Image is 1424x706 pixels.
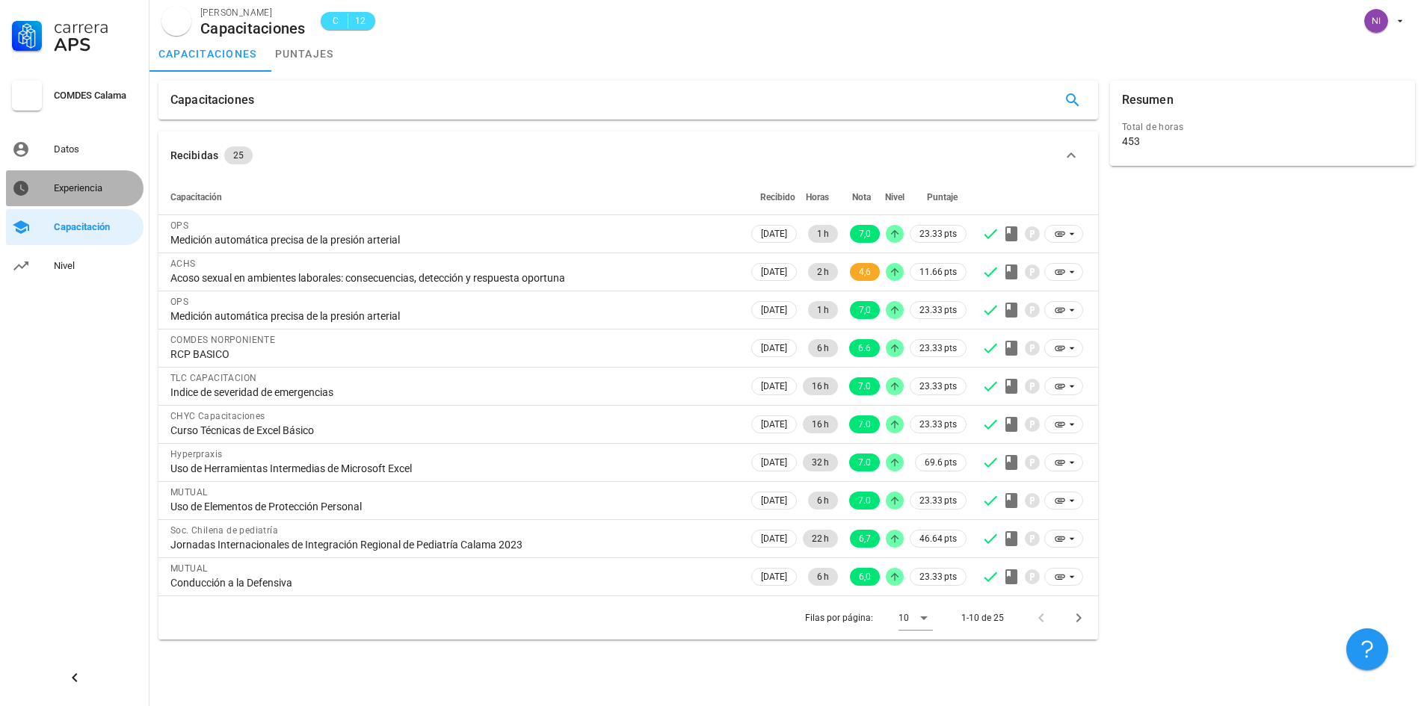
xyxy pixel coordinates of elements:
[1122,81,1174,120] div: Resumen
[761,302,787,318] span: [DATE]
[761,454,787,471] span: [DATE]
[6,209,144,245] a: Capacitación
[817,225,829,243] span: 1 h
[859,263,871,281] span: 4,6
[919,379,957,394] span: 23.33 pts
[761,569,787,585] span: [DATE]
[841,179,883,215] th: Nota
[170,487,207,498] span: MUTUAL
[1364,9,1388,33] div: avatar
[6,131,144,167] a: Datos
[919,341,957,356] span: 23.33 pts
[170,297,188,307] span: OPS
[859,568,871,586] span: 6,0
[919,531,957,546] span: 46.64 pts
[170,449,222,459] span: Hyperpraxis
[170,373,256,383] span: TLC CAPACITACION
[859,225,871,243] span: 7,0
[858,377,871,395] span: 7.0
[919,417,957,432] span: 23.33 pts
[812,453,829,471] span: 32 h
[812,530,829,548] span: 22 h
[170,335,275,345] span: COMDES NORPONIENTE
[170,411,265,421] span: CHYC Capacitaciones
[806,192,829,202] span: Horas
[748,179,800,215] th: Recibido
[817,568,829,586] span: 6 h
[817,339,829,357] span: 6 h
[760,192,795,202] span: Recibido
[859,301,871,319] span: 7,0
[1122,134,1140,148] div: 453
[200,20,306,37] div: Capacitaciones
[170,576,736,589] div: Conducción a la Defensiva
[170,500,736,513] div: Uso de Elementos de Protección Personal
[761,340,787,356] span: [DATE]
[6,170,144,206] a: Experiencia
[805,596,933,640] div: Filas por página:
[858,492,871,510] span: 7.0
[54,221,138,233] div: Capacitación
[170,525,278,536] span: Soc. Chilena de pediatría
[170,424,736,437] div: Curso Técnicas de Excel Básico
[54,90,138,102] div: COMDES Calama
[858,453,871,471] span: 7.0
[858,339,871,357] span: 6.6
[170,385,736,399] div: Indice de severidad de emergencias
[150,36,266,72] a: capacitaciones
[817,492,829,510] span: 6 h
[927,192,958,202] span: Puntaje
[859,530,871,548] span: 6,7
[170,563,207,574] span: MUTUAL
[1122,120,1403,134] div: Total de horas
[161,6,191,36] div: avatar
[883,179,907,215] th: Nivel
[761,264,787,280] span: [DATE]
[170,258,196,269] span: ACHS
[266,36,343,72] a: puntajes
[812,377,829,395] span: 16 h
[54,143,138,155] div: Datos
[925,455,957,470] span: 69.6 pts
[919,493,957,508] span: 23.33 pts
[170,271,736,285] div: Acoso sexual en ambientes laborales: consecuencias, detección y respuesta oportuna
[919,303,957,318] span: 23.33 pts
[158,179,748,215] th: Capacitación
[6,248,144,284] a: Nivel
[761,378,787,394] span: [DATE]
[233,146,244,164] span: 25
[170,192,222,202] span: Capacitación
[761,530,787,547] span: [DATE]
[354,13,366,28] span: 12
[330,13,342,28] span: C
[817,263,829,281] span: 2 h
[858,415,871,433] span: 7.0
[170,462,736,475] div: Uso de Herramientas Intermedias de Microsoft Excel
[919,569,957,584] span: 23.33 pts
[919,264,957,279] span: 11.66 pts
[170,538,736,551] div: Jornadas Internacionales de Integración Regional de Pediatría Calama 2023
[1065,604,1092,631] button: Página siguiente
[54,36,138,54] div: APS
[899,611,909,625] div: 10
[817,301,829,319] span: 1 h
[170,309,736,323] div: Medición automática precisa de la presión arterial
[170,81,254,120] div: Capacitaciones
[907,179,970,215] th: Puntaje
[170,147,218,164] div: Recibidas
[919,226,957,241] span: 23.33 pts
[158,131,1098,179] button: Recibidas 25
[54,18,138,36] div: Carrera
[54,260,138,272] div: Nivel
[800,179,841,215] th: Horas
[200,5,306,20] div: [PERSON_NAME]
[852,192,871,202] span: Nota
[812,415,829,433] span: 16 h
[961,611,1004,625] div: 1-10 de 25
[761,416,787,433] span: [DATE]
[170,233,736,247] div: Medición automática precisa de la presión arterial
[761,226,787,242] span: [DATE]
[170,347,736,361] div: RCP BASICO
[54,182,138,194] div: Experiencia
[885,192,904,202] span: Nivel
